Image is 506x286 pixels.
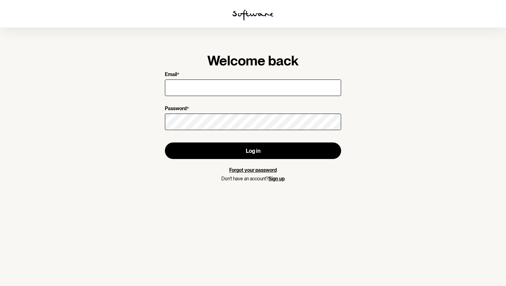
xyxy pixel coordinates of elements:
[165,176,341,182] p: Don't have an account?
[165,72,177,78] p: Email
[229,167,277,173] a: Forgot your password
[232,10,274,21] img: software logo
[165,52,341,69] h1: Welcome back
[165,142,341,159] button: Log in
[268,176,285,181] a: Sign up
[165,106,187,112] p: Password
